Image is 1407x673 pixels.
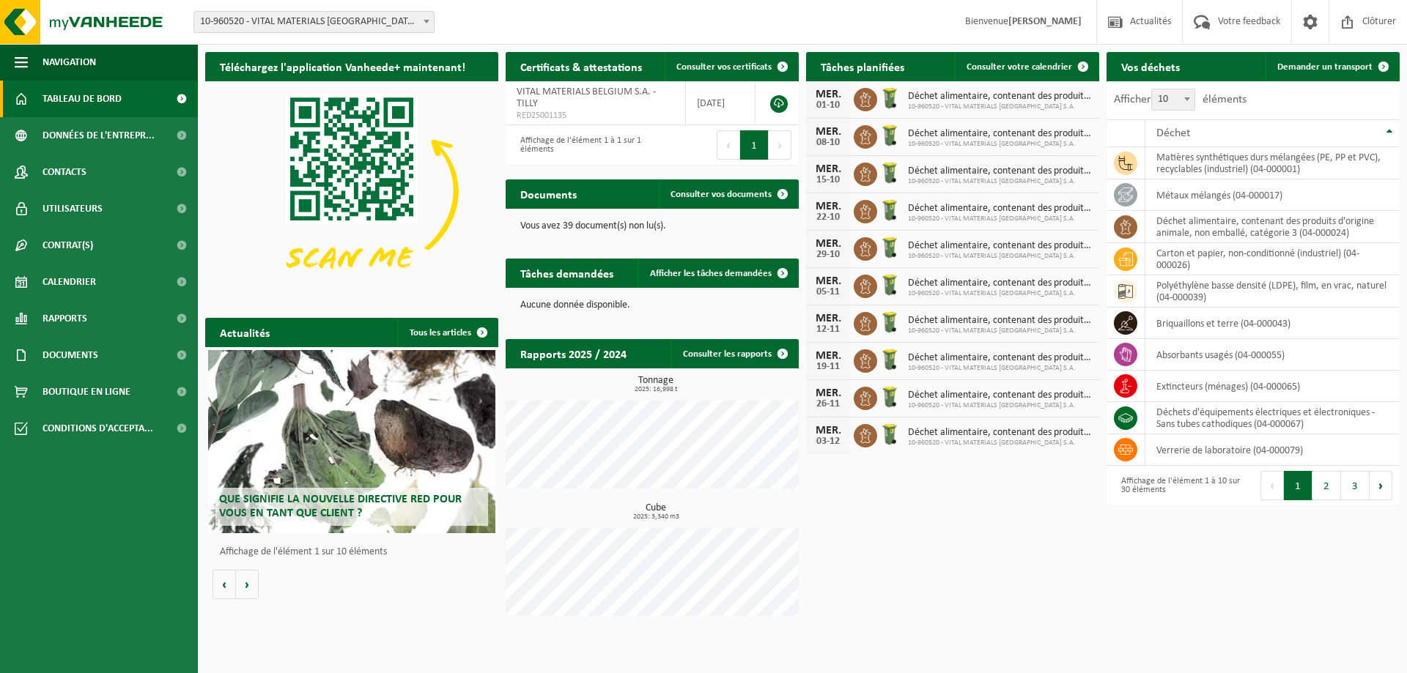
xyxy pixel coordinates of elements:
[506,259,628,287] h2: Tâches demandées
[1008,16,1082,27] strong: [PERSON_NAME]
[877,198,902,223] img: WB-0140-HPE-GN-50
[513,129,645,161] div: Affichage de l'élément 1 à 1 sur 1 éléments
[676,62,772,72] span: Consulter vos certificats
[813,275,843,287] div: MER.
[908,390,1092,401] span: Déchet alimentaire, contenant des produits d'origine animale, non emballé, catég...
[236,570,259,599] button: Volgende
[205,81,498,301] img: Download de VHEPlus App
[1145,339,1400,371] td: absorbants usagés (04-000055)
[877,422,902,447] img: WB-0140-HPE-GN-50
[908,289,1092,298] span: 10-960520 - VITAL MATERIALS [GEOGRAPHIC_DATA] S.A.
[877,384,902,409] img: WB-0140-HPE-GN-50
[1152,89,1194,110] span: 10
[1156,127,1190,139] span: Déchet
[43,410,153,447] span: Conditions d'accepta...
[208,350,495,533] a: Que signifie la nouvelle directive RED pour vous en tant que client ?
[813,89,843,100] div: MER.
[665,52,797,81] a: Consulter vos certificats
[908,401,1092,410] span: 10-960520 - VITAL MATERIALS [GEOGRAPHIC_DATA] S.A.
[813,238,843,250] div: MER.
[908,91,1092,103] span: Déchet alimentaire, contenant des produits d'origine animale, non emballé, catég...
[813,399,843,409] div: 26-11
[1107,52,1194,81] h2: Vos déchets
[513,376,799,393] h3: Tonnage
[43,373,130,410] span: Boutique en ligne
[219,494,462,519] span: Que signifie la nouvelle directive RED pour vous en tant que client ?
[908,327,1092,335] span: 10-960520 - VITAL MATERIALS [GEOGRAPHIC_DATA] S.A.
[813,362,843,372] div: 19-11
[908,278,1092,289] span: Déchet alimentaire, contenant des produits d'origine animale, non emballé, catég...
[877,123,902,148] img: WB-0140-HPE-GN-50
[205,318,284,346] h2: Actualités
[1284,471,1312,500] button: 1
[1266,52,1398,81] a: Demander un transport
[513,503,799,521] h3: Cube
[908,427,1092,439] span: Déchet alimentaire, contenant des produits d'origine animale, non emballé, catég...
[671,339,797,368] a: Consulter les rapports
[1145,147,1400,179] td: matières synthétiques durs mélangées (PE, PP et PVC), recyclables (industriel) (04-000001)
[813,313,843,324] div: MER.
[813,425,843,436] div: MER.
[193,11,435,33] span: 10-960520 - VITAL MATERIALS BELGIUM S.A. - TILLY
[908,215,1092,223] span: 10-960520 - VITAL MATERIALS [GEOGRAPHIC_DATA] S.A.
[908,240,1092,252] span: Déchet alimentaire, contenant des produits d'origine animale, non emballé, catég...
[520,300,784,311] p: Aucune donnée disponible.
[1341,471,1370,500] button: 3
[43,117,155,154] span: Données de l'entrepr...
[638,259,797,288] a: Afficher les tâches demandées
[213,570,236,599] button: Vorige
[1370,471,1392,500] button: Next
[671,190,772,199] span: Consulter vos documents
[813,350,843,362] div: MER.
[43,81,122,117] span: Tableau de bord
[1145,211,1400,243] td: déchet alimentaire, contenant des produits d'origine animale, non emballé, catégorie 3 (04-000024)
[908,439,1092,447] span: 10-960520 - VITAL MATERIALS [GEOGRAPHIC_DATA] S.A.
[1260,471,1284,500] button: Previous
[813,250,843,260] div: 29-10
[1114,94,1247,105] label: Afficher éléments
[967,62,1072,72] span: Consulter votre calendrier
[43,264,96,300] span: Calendrier
[506,339,641,368] h2: Rapports 2025 / 2024
[1145,434,1400,466] td: verrerie de laboratoire (04-000079)
[205,52,480,81] h2: Téléchargez l'application Vanheede+ maintenant!
[769,130,791,160] button: Next
[813,287,843,297] div: 05-11
[650,269,772,278] span: Afficher les tâches demandées
[908,128,1092,140] span: Déchet alimentaire, contenant des produits d'origine animale, non emballé, catég...
[908,364,1092,373] span: 10-960520 - VITAL MATERIALS [GEOGRAPHIC_DATA] S.A.
[1145,308,1400,339] td: briquaillons et terre (04-000043)
[717,130,740,160] button: Previous
[813,212,843,223] div: 22-10
[813,436,843,447] div: 03-12
[908,103,1092,111] span: 10-960520 - VITAL MATERIALS [GEOGRAPHIC_DATA] S.A.
[1151,89,1195,111] span: 10
[686,81,756,125] td: [DATE]
[813,324,843,335] div: 12-11
[398,318,497,347] a: Tous les articles
[43,190,103,227] span: Utilisateurs
[806,52,919,81] h2: Tâches planifiées
[220,547,491,557] p: Affichage de l'élément 1 sur 10 éléments
[877,347,902,372] img: WB-0140-HPE-GN-50
[877,235,902,260] img: WB-0140-HPE-GN-50
[813,175,843,185] div: 15-10
[43,227,93,264] span: Contrat(s)
[877,160,902,185] img: WB-0140-HPE-GN-50
[908,203,1092,215] span: Déchet alimentaire, contenant des produits d'origine animale, non emballé, catég...
[813,138,843,148] div: 08-10
[908,177,1092,186] span: 10-960520 - VITAL MATERIALS [GEOGRAPHIC_DATA] S.A.
[1145,243,1400,275] td: carton et papier, non-conditionné (industriel) (04-000026)
[877,86,902,111] img: WB-0140-HPE-GN-50
[813,387,843,399] div: MER.
[1145,275,1400,308] td: polyéthylène basse densité (LDPE), film, en vrac, naturel (04-000039)
[513,513,799,521] span: 2025: 3,340 m3
[1277,62,1373,72] span: Demander un transport
[740,130,769,160] button: 1
[1114,469,1246,502] div: Affichage de l'élément 1 à 10 sur 30 éléments
[877,310,902,335] img: WB-0140-HPE-GN-50
[1145,402,1400,434] td: déchets d'équipements électriques et électroniques - Sans tubes cathodiques (04-000067)
[1145,371,1400,402] td: extincteurs (ménages) (04-000065)
[813,126,843,138] div: MER.
[43,300,87,337] span: Rapports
